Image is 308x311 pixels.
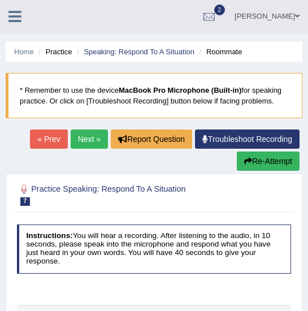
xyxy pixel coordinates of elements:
a: « Prev [30,129,67,149]
a: Home [14,47,34,56]
b: Instructions: [26,231,72,240]
li: Roommate [197,46,242,57]
span: 2 [214,5,225,15]
span: 7 [20,197,31,206]
a: Speaking: Respond To A Situation [84,47,194,56]
b: MacBook Pro Microphone (Built-in) [119,86,241,94]
button: Re-Attempt [237,152,300,171]
h2: Practice Speaking: Respond To A Situation [17,182,187,206]
a: Next » [71,129,108,149]
blockquote: * Remember to use the device for speaking practice. Or click on [Troubleshoot Recording] button b... [6,73,302,118]
li: Practice [36,46,72,57]
h4: You will hear a recording. After listening to the audio, in 10 seconds, please speak into the mic... [17,224,292,274]
button: Report Question [111,129,192,149]
a: Troubleshoot Recording [195,129,300,149]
